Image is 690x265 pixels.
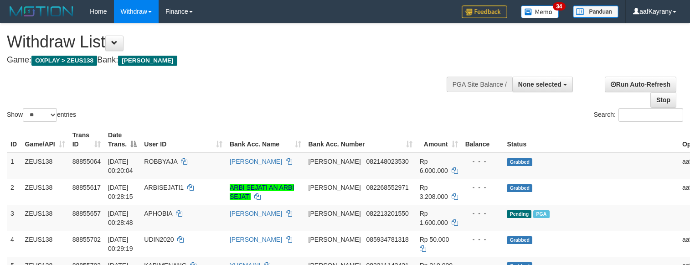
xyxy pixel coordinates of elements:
[72,210,101,217] span: 88855657
[605,77,676,92] a: Run Auto-Refresh
[553,2,565,10] span: 34
[140,127,226,153] th: User ID: activate to sort column ascending
[447,77,512,92] div: PGA Site Balance /
[462,127,504,153] th: Balance
[7,179,21,205] td: 2
[7,33,451,51] h1: Withdraw List
[309,158,361,165] span: [PERSON_NAME]
[144,210,172,217] span: APHOBIA
[366,236,408,243] span: Copy 085934781318 to clipboard
[366,158,408,165] span: Copy 082148023530 to clipboard
[366,184,408,191] span: Copy 082268552971 to clipboard
[594,108,683,122] label: Search:
[230,184,294,200] a: ARBI SEJATI AN ARBI SEJATI
[7,56,451,65] h4: Game: Bank:
[144,184,184,191] span: ARBISEJATI1
[309,184,361,191] span: [PERSON_NAME]
[7,205,21,231] td: 3
[366,210,408,217] span: Copy 082213201550 to clipboard
[230,236,282,243] a: [PERSON_NAME]
[507,236,532,244] span: Grabbed
[465,157,500,166] div: - - -
[507,184,532,192] span: Grabbed
[31,56,97,66] span: OXPLAY > ZEUS138
[507,158,532,166] span: Grabbed
[420,184,448,200] span: Rp 3.208.000
[72,236,101,243] span: 88855702
[512,77,573,92] button: None selected
[7,108,76,122] label: Show entries
[21,153,69,179] td: ZEUS138
[69,127,104,153] th: Trans ID: activate to sort column ascending
[420,210,448,226] span: Rp 1.600.000
[7,5,76,18] img: MOTION_logo.png
[533,210,549,218] span: Marked by aafkaynarin
[309,236,361,243] span: [PERSON_NAME]
[226,127,305,153] th: Bank Acc. Name: activate to sort column ascending
[650,92,676,108] a: Stop
[144,236,174,243] span: UDIN2020
[518,81,561,88] span: None selected
[465,235,500,244] div: - - -
[230,210,282,217] a: [PERSON_NAME]
[573,5,618,18] img: panduan.png
[108,158,133,174] span: [DATE] 00:20:04
[7,127,21,153] th: ID
[420,236,449,243] span: Rp 50.000
[230,158,282,165] a: [PERSON_NAME]
[420,158,448,174] span: Rp 6.000.000
[23,108,57,122] select: Showentries
[108,184,133,200] span: [DATE] 00:28:15
[7,153,21,179] td: 1
[72,158,101,165] span: 88855064
[21,127,69,153] th: Game/API: activate to sort column ascending
[416,127,462,153] th: Amount: activate to sort column ascending
[462,5,507,18] img: Feedback.jpg
[144,158,177,165] span: ROBBYAJA
[108,236,133,252] span: [DATE] 00:29:19
[21,231,69,257] td: ZEUS138
[21,205,69,231] td: ZEUS138
[465,183,500,192] div: - - -
[118,56,177,66] span: [PERSON_NAME]
[507,210,531,218] span: Pending
[618,108,683,122] input: Search:
[305,127,416,153] th: Bank Acc. Number: activate to sort column ascending
[503,127,679,153] th: Status
[21,179,69,205] td: ZEUS138
[104,127,140,153] th: Date Trans.: activate to sort column descending
[7,231,21,257] td: 4
[521,5,559,18] img: Button%20Memo.svg
[72,184,101,191] span: 88855617
[309,210,361,217] span: [PERSON_NAME]
[108,210,133,226] span: [DATE] 00:28:48
[465,209,500,218] div: - - -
